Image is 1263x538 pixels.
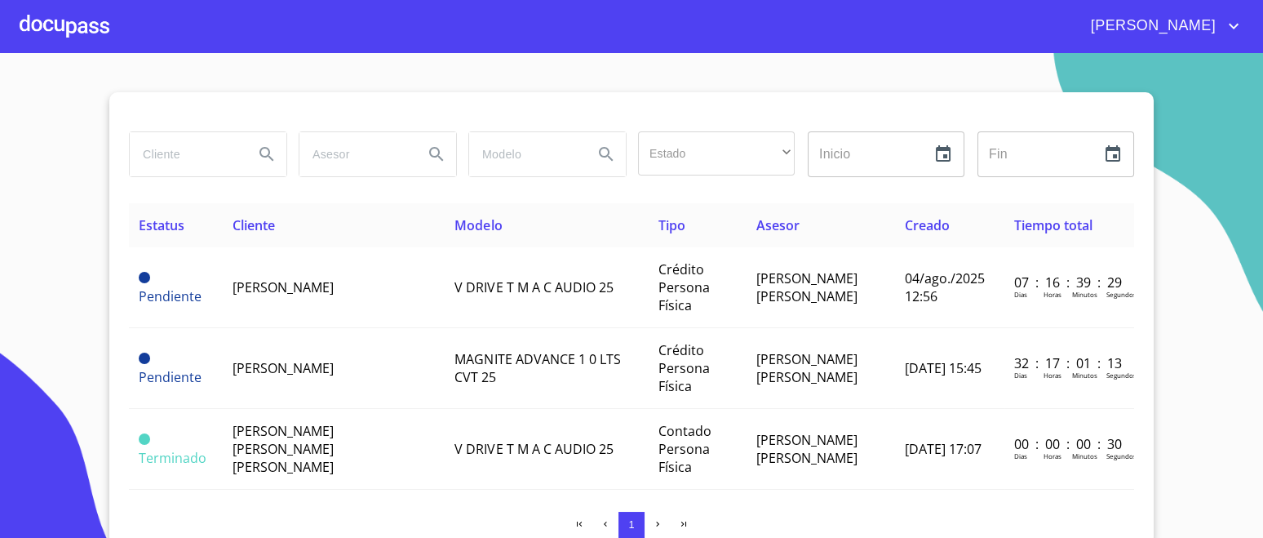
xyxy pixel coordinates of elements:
[130,132,241,176] input: search
[1072,451,1097,460] p: Minutos
[756,431,858,467] span: [PERSON_NAME] [PERSON_NAME]
[417,135,456,174] button: Search
[1014,273,1124,291] p: 07 : 16 : 39 : 29
[658,422,711,476] span: Contado Persona Física
[628,518,634,531] span: 1
[139,449,206,467] span: Terminado
[1014,354,1124,372] p: 32 : 17 : 01 : 13
[469,132,580,176] input: search
[638,131,795,176] div: ​
[454,440,613,458] span: V DRIVE T M A C AUDIO 25
[905,269,985,305] span: 04/ago./2025 12:56
[1106,290,1137,299] p: Segundos
[1072,371,1097,380] p: Minutos
[756,269,858,305] span: [PERSON_NAME] [PERSON_NAME]
[1014,371,1027,380] p: Dias
[756,216,800,234] span: Asesor
[756,350,858,386] span: [PERSON_NAME] [PERSON_NAME]
[1014,435,1124,453] p: 00 : 00 : 00 : 30
[233,278,334,296] span: [PERSON_NAME]
[139,434,150,445] span: Terminado
[1044,290,1061,299] p: Horas
[1106,371,1137,380] p: Segundos
[454,216,502,234] span: Modelo
[1014,451,1027,460] p: Dias
[1072,290,1097,299] p: Minutos
[299,132,410,176] input: search
[454,350,620,386] span: MAGNITE ADVANCE 1 0 LTS CVT 25
[1106,451,1137,460] p: Segundos
[1014,216,1092,234] span: Tiempo total
[247,135,286,174] button: Search
[139,353,150,364] span: Pendiente
[1014,290,1027,299] p: Dias
[233,422,334,476] span: [PERSON_NAME] [PERSON_NAME] [PERSON_NAME]
[905,359,982,377] span: [DATE] 15:45
[618,512,645,538] button: 1
[1044,371,1061,380] p: Horas
[587,135,626,174] button: Search
[233,359,334,377] span: [PERSON_NAME]
[658,341,710,395] span: Crédito Persona Física
[1079,13,1224,39] span: [PERSON_NAME]
[139,368,202,386] span: Pendiente
[454,278,613,296] span: V DRIVE T M A C AUDIO 25
[233,216,275,234] span: Cliente
[905,440,982,458] span: [DATE] 17:07
[139,216,184,234] span: Estatus
[658,260,710,314] span: Crédito Persona Física
[658,216,685,234] span: Tipo
[1044,451,1061,460] p: Horas
[139,287,202,305] span: Pendiente
[139,272,150,283] span: Pendiente
[1079,13,1243,39] button: account of current user
[905,216,950,234] span: Creado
